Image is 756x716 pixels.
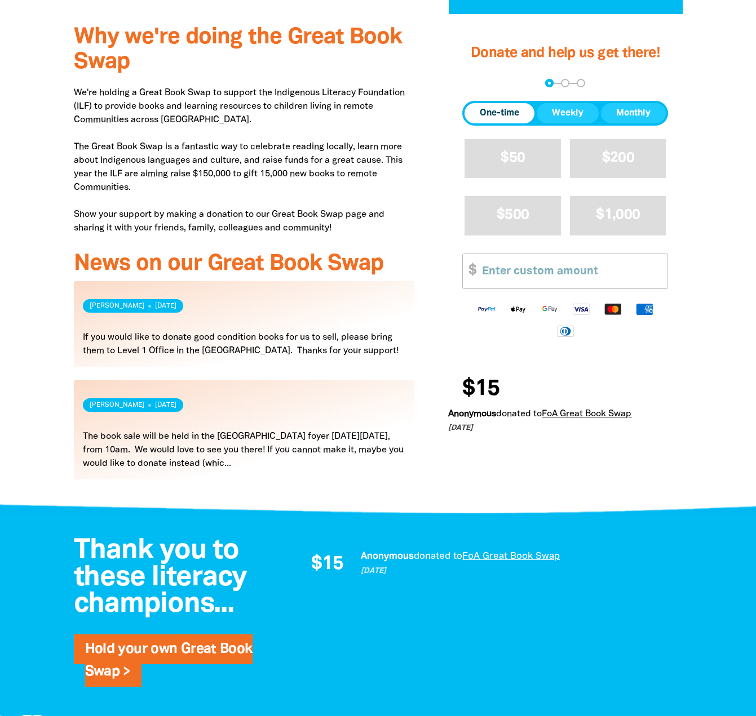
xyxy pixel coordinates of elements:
span: $1,000 [596,208,640,221]
img: Diners Club logo [550,324,581,337]
a: FoA Great Book Swap [542,410,631,418]
p: [DATE] [361,566,671,577]
a: Hold your own Great Book Swap > [85,643,253,678]
p: [DATE] [448,423,673,434]
input: Enter custom amount [474,254,667,288]
img: Apple Pay logo [502,302,534,315]
div: Paginated content [74,281,415,493]
span: Donate and help us get there! [471,47,660,60]
span: $500 [497,208,529,221]
span: $200 [602,152,634,164]
img: Mastercard logo [597,302,629,315]
img: Paypal logo [471,302,502,315]
span: Monthly [616,106,651,120]
span: donated to [496,410,542,418]
span: Why we're doing the Great Book Swap [74,27,402,73]
button: Navigate to step 3 of 3 to enter your payment details [577,79,585,87]
button: $50 [465,139,561,178]
button: Navigate to step 1 of 3 to enter your donation amount [545,79,554,87]
img: Visa logo [565,302,597,315]
em: Anonymous [361,552,414,561]
span: Thank you to these literacy champions... [74,538,247,617]
span: $ [463,254,476,288]
div: Donation stream [448,371,682,434]
div: Donation stream [299,549,671,580]
button: Weekly [537,103,599,123]
span: $15 [311,555,343,574]
span: One-time [480,106,519,120]
div: Available payment methods [462,293,668,345]
em: Anonymous [448,410,496,418]
button: Monthly [601,103,666,123]
div: Donation frequency [462,101,668,126]
button: Navigate to step 2 of 3 to enter your details [561,79,569,87]
p: We're holding a Great Book Swap to support the Indigenous Literacy Foundation (ILF) to provide bo... [74,86,415,235]
span: donated to [414,552,462,561]
img: Google Pay logo [534,302,565,315]
button: $500 [465,196,561,235]
span: $50 [501,152,525,164]
span: $15 [462,378,499,401]
a: FoA Great Book Swap [462,552,560,561]
button: $200 [570,139,666,178]
button: One-time [465,103,534,123]
div: Paginated content [299,549,671,580]
h3: News on our Great Book Swap [74,252,415,277]
span: Weekly [552,106,583,120]
img: American Express logo [629,302,660,315]
button: $1,000 [570,196,666,235]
